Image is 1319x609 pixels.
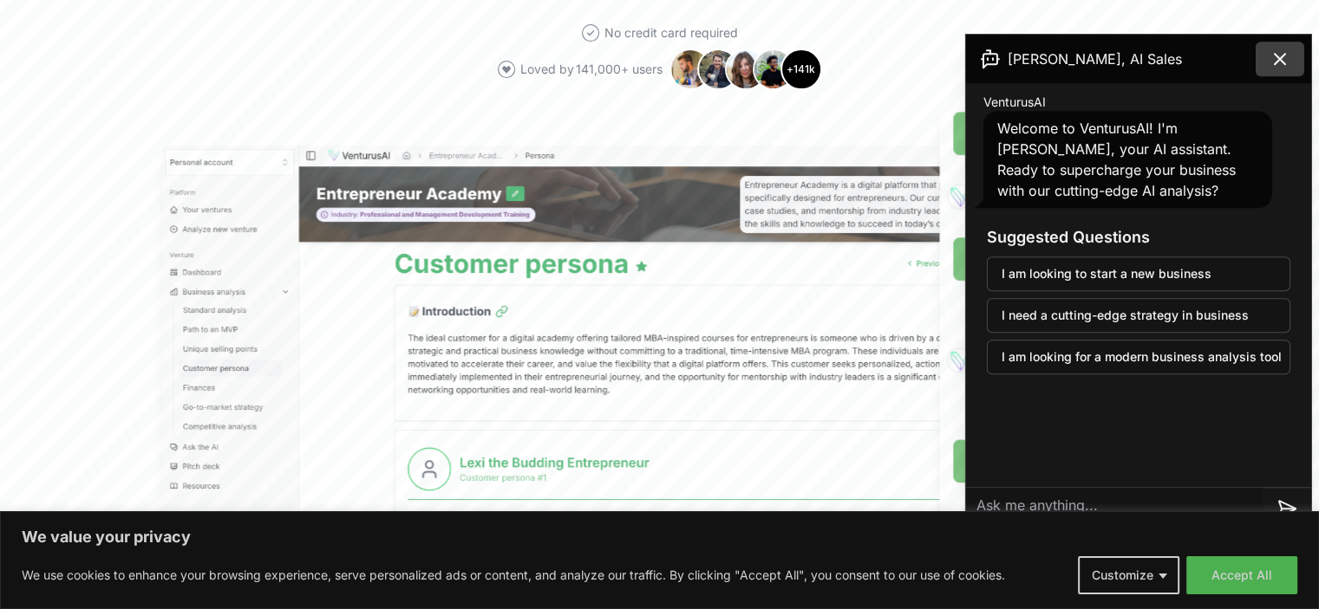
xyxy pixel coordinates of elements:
img: Avatar 4 [753,49,794,90]
button: I am looking for a modern business analysis tool [987,340,1290,374]
h3: Suggested Questions [987,225,1290,249]
span: VenturusAI [983,94,1046,111]
img: Avatar 2 [697,49,739,90]
button: I am looking to start a new business [987,256,1290,291]
p: We value your privacy [22,527,1297,547]
span: Welcome to VenturusAI! I'm [PERSON_NAME], your AI assistant. Ready to supercharge your business w... [997,120,1236,199]
p: We use cookies to enhance your browsing experience, serve personalized ads or content, and analyz... [22,565,1005,586]
img: Avatar 1 [669,49,711,90]
button: Customize [1078,556,1179,594]
img: Avatar 3 [725,49,767,90]
button: I need a cutting-edge strategy in business [987,298,1290,333]
button: Accept All [1186,556,1297,594]
span: [PERSON_NAME], AI Sales [1008,49,1182,69]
